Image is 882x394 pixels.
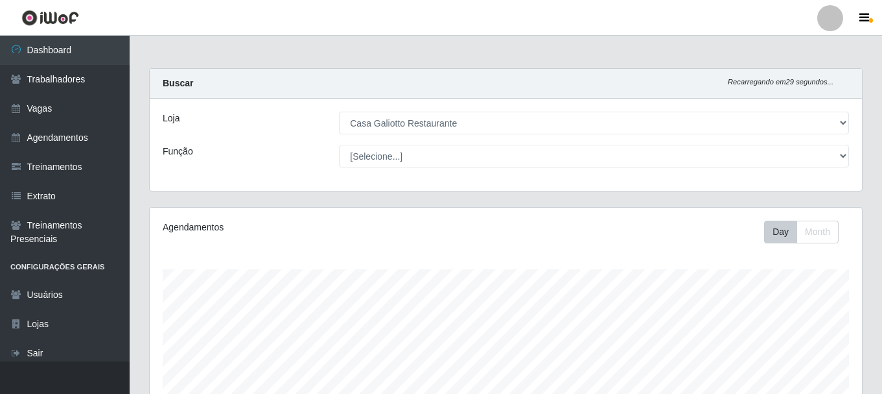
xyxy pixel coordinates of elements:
[796,221,839,243] button: Month
[764,221,797,243] button: Day
[764,221,849,243] div: Toolbar with button groups
[728,78,833,86] i: Recarregando em 29 segundos...
[163,221,437,234] div: Agendamentos
[163,78,193,88] strong: Buscar
[21,10,79,26] img: CoreUI Logo
[764,221,839,243] div: First group
[163,112,180,125] label: Loja
[163,145,193,158] label: Função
